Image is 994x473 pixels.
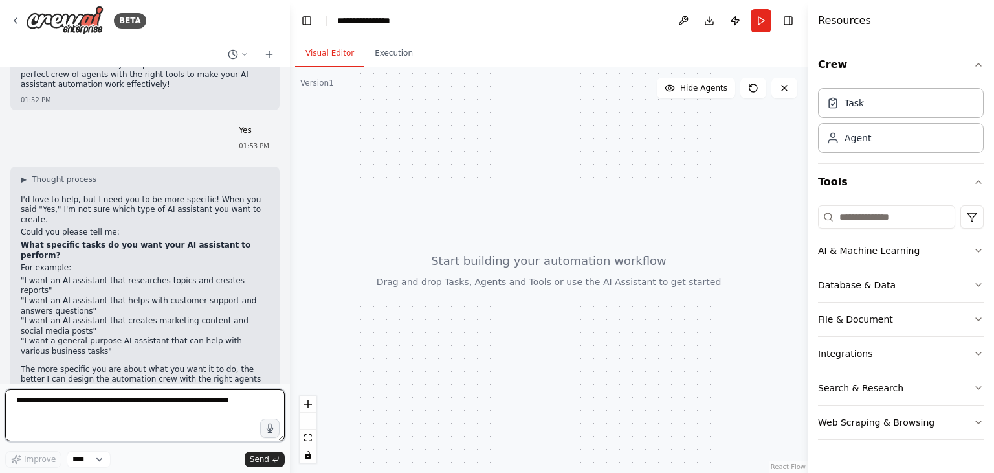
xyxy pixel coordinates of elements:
span: Thought process [32,174,96,185]
p: Yes [239,126,269,136]
button: Click to speak your automation idea [260,419,280,438]
button: Send [245,452,285,467]
p: For example: [21,263,269,273]
button: toggle interactivity [300,446,316,463]
button: zoom out [300,413,316,430]
button: Integrations [818,337,984,371]
button: fit view [300,430,316,446]
button: Visual Editor [295,40,364,67]
button: Execution [364,40,423,67]
div: Agent [845,132,871,144]
strong: What specific tasks do you want your AI assistant to perform? [21,240,250,260]
li: "I want a general-purpose AI assistant that can help with various business tasks" [21,336,269,356]
p: Once I know more about your specific needs, I can create the perfect crew of agents with the righ... [21,60,269,90]
button: Crew [818,47,984,83]
span: ▶ [21,174,27,185]
div: Integrations [818,347,872,360]
li: "I want an AI assistant that researches topics and creates reports" [21,276,269,296]
button: File & Document [818,303,984,336]
div: Database & Data [818,279,896,292]
span: Send [250,454,269,465]
li: "I want an AI assistant that creates marketing content and social media posts" [21,316,269,336]
button: Start a new chat [259,47,280,62]
div: Tools [818,200,984,450]
div: Web Scraping & Browsing [818,416,934,429]
button: Web Scraping & Browsing [818,406,984,439]
div: 01:53 PM [239,141,269,151]
h4: Resources [818,13,871,29]
button: Switch to previous chat [223,47,254,62]
button: zoom in [300,396,316,413]
button: Tools [818,164,984,200]
button: Improve [5,451,61,468]
div: AI & Machine Learning [818,244,920,257]
button: Hide Agents [657,78,735,98]
button: AI & Machine Learning [818,234,984,268]
img: Logo [26,6,104,35]
p: I'd love to help, but I need you to be more specific! When you said "Yes," I'm not sure which typ... [21,195,269,225]
div: Crew [818,83,984,163]
button: Search & Research [818,371,984,405]
p: Could you please tell me: [21,227,269,238]
button: Hide left sidebar [298,12,316,30]
div: Task [845,97,864,110]
span: Improve [24,454,56,465]
p: The more specific you are about what you want it to do, the better I can design the automation cr... [21,365,269,395]
li: "I want an AI assistant that helps with customer support and answers questions" [21,296,269,316]
button: Database & Data [818,268,984,302]
div: React Flow controls [300,396,316,463]
nav: breadcrumb [337,14,402,27]
div: 01:52 PM [21,95,269,105]
button: ▶Thought process [21,174,96,185]
span: Hide Agents [680,83,727,93]
a: React Flow attribution [771,463,806,470]
button: Hide right sidebar [779,12,797,30]
div: BETA [114,13,146,29]
div: Search & Research [818,382,903,395]
div: File & Document [818,313,893,326]
div: Version 1 [300,78,334,88]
